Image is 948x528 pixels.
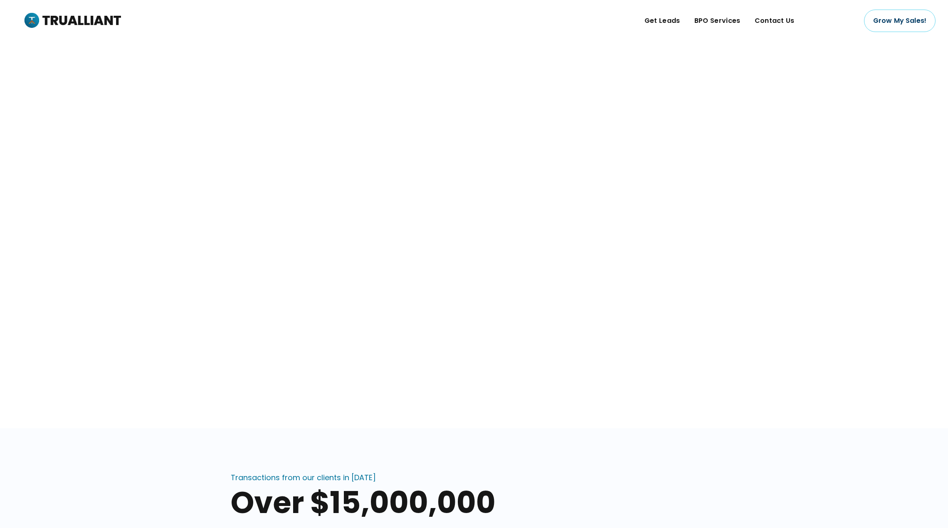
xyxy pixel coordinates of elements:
span: Contact Us [755,15,795,27]
a: Grow My Sales! [864,10,936,32]
span: Get Leads [644,15,680,27]
span: BPO Services [694,15,741,27]
div: Over $15,000,000 [231,488,717,518]
div: Transactions from our clients in [DATE] [231,474,376,482]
